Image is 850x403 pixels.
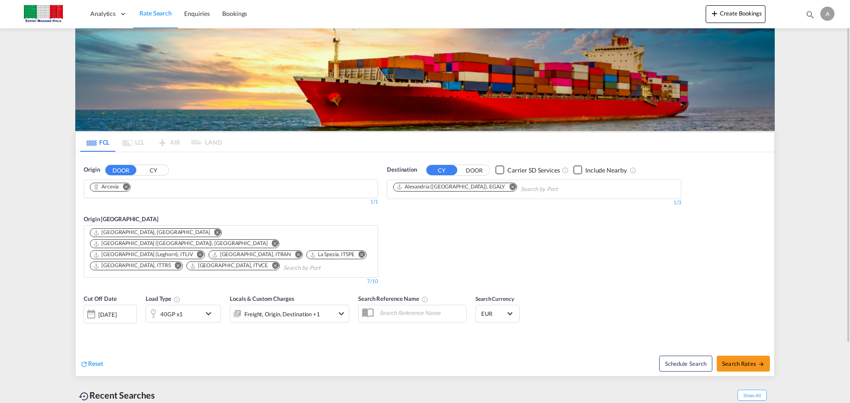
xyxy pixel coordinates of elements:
[387,199,681,207] div: 1/3
[191,251,205,260] button: Remove
[244,308,320,320] div: Freight Origin Destination Factory Stuffing
[93,251,195,258] div: Press delete to remove this chip.
[93,240,267,247] div: Genova (Genoa), ITGOA
[230,305,349,322] div: Freight Origin Destination Factory Stuffingicon-chevron-down
[387,165,417,174] span: Destination
[138,165,169,175] button: CY
[184,10,210,17] span: Enquiries
[93,183,119,191] div: Arcevia
[212,251,293,258] div: Press delete to remove this chip.
[93,183,120,191] div: Press delete to remove this chip.
[93,229,212,236] div: Press delete to remove this chip.
[80,359,103,369] div: icon-refreshReset
[160,308,183,320] div: 40GP x1
[76,152,774,376] div: OriginDOOR CY Chips container. Use arrow keys to select chips.1/1Origin [GEOGRAPHIC_DATA] Chips c...
[84,305,137,323] div: [DATE]
[396,183,507,191] div: Press delete to remove this chip.
[805,10,815,23] div: icon-magnify
[93,262,173,269] div: Press delete to remove this chip.
[283,261,367,275] input: Chips input.
[480,307,515,320] md-select: Select Currency: € EUREuro
[84,322,90,334] md-datepicker: Select
[475,296,514,302] span: Search Currency
[203,308,218,319] md-icon: icon-chevron-down
[84,165,100,174] span: Origin
[289,251,302,260] button: Remove
[706,5,765,23] button: icon-plus 400-fgCreate Bookings
[630,167,637,174] md-icon: Unchecked: Ignores neighbouring ports when fetching rates.Checked : Includes neighbouring ports w...
[738,390,767,401] span: Show All
[358,295,429,302] span: Search Reference Name
[93,229,210,236] div: Ancona, ITAOI
[309,251,356,258] div: Press delete to remove this chip.
[208,229,221,238] button: Remove
[79,391,89,402] md-icon: icon-backup-restore
[585,166,627,175] div: Include Nearby
[820,7,835,21] div: A
[396,183,505,191] div: Alexandria (El Iskandariya), EGALY
[84,215,158,223] span: Origin [GEOGRAPHIC_DATA]
[93,240,269,247] div: Press delete to remove this chip.
[367,278,378,285] div: 7/10
[722,360,765,367] span: Search Rates
[495,165,560,175] md-checkbox: Checkbox No Ink
[146,305,221,322] div: 40GP x1icon-chevron-down
[392,180,608,196] md-chips-wrap: Chips container. Use arrow keys to select chips.
[80,132,222,152] md-pagination-wrapper: Use the left and right arrow keys to navigate between tabs
[659,356,712,372] button: Note: By default Schedule search will only considerorigin ports, destination ports and cut off da...
[88,360,103,367] span: Reset
[75,28,775,131] img: LCL+%26+FCL+BACKGROUND.png
[573,165,627,175] md-checkbox: Checkbox No Ink
[84,295,117,302] span: Cut Off Date
[93,262,171,269] div: Trieste, ITTRS
[507,166,560,175] div: Carrier SD Services
[98,311,116,319] div: [DATE]
[146,295,181,302] span: Load Type
[222,10,247,17] span: Bookings
[189,262,268,269] div: Venezia, ITVCE
[90,9,116,18] span: Analytics
[266,262,279,271] button: Remove
[459,165,490,175] button: DOOR
[89,180,138,196] md-chips-wrap: Chips container. Use arrow keys to select chips.
[709,8,720,19] md-icon: icon-plus 400-fg
[521,182,605,196] input: Chips input.
[139,9,172,17] span: Rate Search
[13,4,73,24] img: 51022700b14f11efa3148557e262d94e.jpg
[80,132,116,152] md-tab-item: FCL
[266,240,279,249] button: Remove
[353,251,366,260] button: Remove
[169,262,182,271] button: Remove
[230,295,294,302] span: Locals & Custom Charges
[84,198,378,206] div: 1/1
[117,183,130,192] button: Remove
[336,308,347,319] md-icon: icon-chevron-down
[309,251,354,258] div: La Spezia, ITSPE
[426,165,457,175] button: CY
[562,167,569,174] md-icon: Unchecked: Search for CY (Container Yard) services for all selected carriers.Checked : Search for...
[80,360,88,368] md-icon: icon-refresh
[421,296,429,303] md-icon: Your search will be saved by the below given name
[481,310,506,318] span: EUR
[758,361,765,367] md-icon: icon-arrow-right
[174,296,181,303] md-icon: icon-information-outline
[189,262,270,269] div: Press delete to remove this chip.
[375,306,466,319] input: Search Reference Name
[89,226,373,275] md-chips-wrap: Chips container. Use arrow keys to select chips.
[93,251,193,258] div: Livorno (Leghorn), ITLIV
[105,165,136,175] button: DOOR
[805,10,815,19] md-icon: icon-magnify
[717,356,770,372] button: Search Ratesicon-arrow-right
[212,251,291,258] div: Ravenna, ITRAN
[503,183,517,192] button: Remove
